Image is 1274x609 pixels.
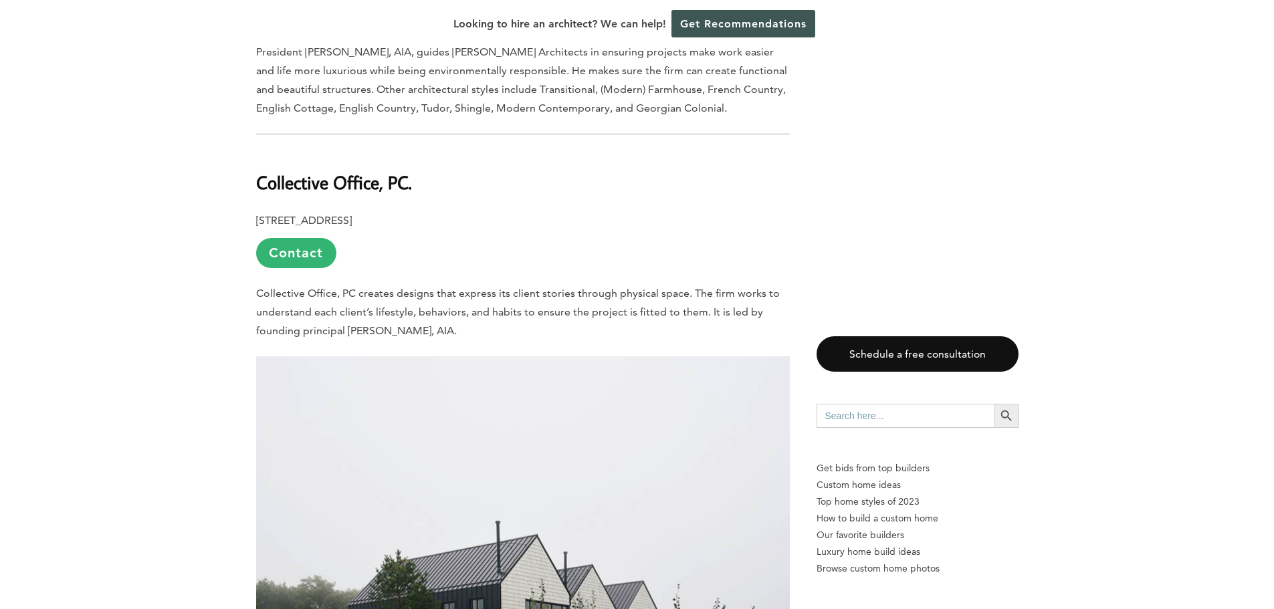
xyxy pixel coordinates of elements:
a: Luxury home build ideas [817,543,1019,560]
a: Browse custom home photos [817,560,1019,577]
p: Get bids from top builders [817,460,1019,477]
b: Collective Office, PC. [256,170,412,194]
b: [STREET_ADDRESS] [256,214,352,227]
a: Schedule a free consultation [817,336,1019,372]
a: Our favorite builders [817,527,1019,543]
svg: Search [999,408,1014,423]
span: Collective Office, PC creates designs that express its client stories through physical space. The... [256,287,780,337]
iframe: Drift Widget Chat Controller [1207,542,1258,593]
span: President [PERSON_NAME], AIA, guides [PERSON_NAME] Architects in ensuring projects make work easi... [256,45,787,114]
input: Search here... [817,404,994,428]
a: Contact [256,238,336,268]
a: How to build a custom home [817,510,1019,527]
a: Get Recommendations [671,10,815,37]
a: Top home styles of 2023 [817,493,1019,510]
a: Custom home ideas [817,477,1019,493]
